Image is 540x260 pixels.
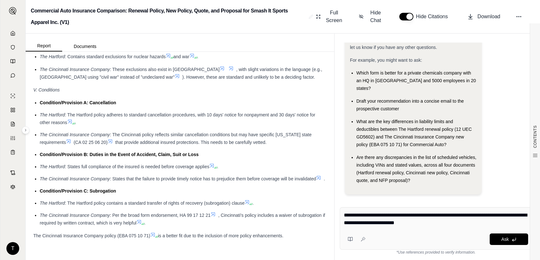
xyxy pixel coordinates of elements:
[173,54,189,59] span: and war
[356,70,476,91] span: Which form is better for a private chemicals company with an HQ in [GEOGRAPHIC_DATA] and 5000 emp...
[40,201,65,206] span: The Hartford
[4,27,21,40] a: Home
[4,180,21,193] a: Legal Search Engine
[65,164,210,169] span: : States full compliance of the insured is needed before coverage applies
[4,41,21,54] a: Documents Vault
[65,201,245,206] span: : The Hartford policy contains a standard transfer of rights of recovery (subrogation) clause
[4,69,21,82] a: Chat
[40,100,116,105] span: Condition/Provision A: Cancellation
[75,120,76,125] span: .
[367,9,384,24] span: Hide Chat
[533,125,538,148] span: CONTENTS
[217,164,218,169] span: .
[4,104,21,116] a: Policy Comparisons
[22,126,29,134] button: Expand sidebar
[33,233,150,238] span: The Cincinnati Insurance Company policy (EBA 075 10 71)
[40,54,65,59] span: The Hartford
[40,67,110,72] span: The Cincinnati Insurance Company
[324,176,325,181] span: .
[6,242,19,255] div: T
[490,233,528,245] button: Ask
[9,7,17,15] img: Expand sidebar
[158,233,283,238] span: is a better fit due to the inclusion of more policy enhancements.
[6,4,19,17] button: Expand sidebar
[4,90,21,102] a: Single Policy
[40,213,110,218] span: The Cincinnati Insurance Company
[252,201,253,206] span: .
[40,112,65,117] span: The Hartford
[144,220,145,225] span: .
[65,54,166,59] span: : Contains standard exclusions for nuclear hazards
[40,152,199,157] span: Condition/Provision B: Duties in the Event of Accident, Claim, Suit or Loss
[340,250,532,255] div: *Use references provided to verify information.
[465,10,503,23] button: Download
[501,237,509,242] span: Ask
[478,13,500,20] span: Download
[356,98,464,111] span: Draft your recommendation into a concise email to the prospective customer
[182,75,315,80] span: ). However, these are standard and unlikely to be a deciding factor.
[31,5,306,28] h2: Commercial Auto Insurance Comparison: Renewal Policy, New Policy, Quote, and Proposal for Smash I...
[40,132,110,137] span: The Cincinnati Insurance Company
[350,58,422,63] span: For example, you might want to ask:
[40,67,322,80] span: , with slight variations in the language (e.g., [GEOGRAPHIC_DATA] using "civil war" instead of "u...
[74,140,108,145] span: (CA 02 25 06 20)
[40,176,110,181] span: The Cincinnati Insurance Company
[40,213,325,225] span: , Cincinnati's policy includes a waiver of subrogation if required by written contract, which is ...
[4,146,21,159] a: Coverage Table
[356,155,476,183] span: Are there any discrepancies in the list of scheduled vehicles, including VINs and stated values, ...
[4,132,21,145] a: Custom Report
[110,67,220,72] span: : These exclusions also exist in [GEOGRAPHIC_DATA]
[62,41,108,51] button: Documents
[40,164,65,169] span: The Hartford
[115,140,267,145] span: that provide additional insured protections. This needs to be carefully vetted.
[110,213,211,218] span: : Per the broad form endorsement, HA 99 17 12 21
[33,87,60,92] em: V. Conditions
[40,112,315,125] span: : The Hartford policy adheres to standard cancellation procedures, with 10 days' notice for nonpa...
[356,6,386,27] button: Hide Chat
[40,132,312,145] span: : The Cincinnati policy reflects similar cancellation conditions but may have specific [US_STATE]...
[356,119,472,147] span: What are the key differences in liability limits and deductibles between The Hartford renewal pol...
[313,6,346,27] button: Full Screen
[4,118,21,130] a: Claim Coverage
[325,9,344,24] span: Full Screen
[4,55,21,68] a: Prompt Library
[40,188,116,193] span: Condition/Provision C: Subrogation
[416,13,452,20] span: Hide Citations
[110,176,316,181] span: : States that the failure to provide timely notice has to prejudice them before coverage will be ...
[26,41,62,51] button: Report
[4,166,21,179] a: Contract Analysis
[197,54,198,59] span: .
